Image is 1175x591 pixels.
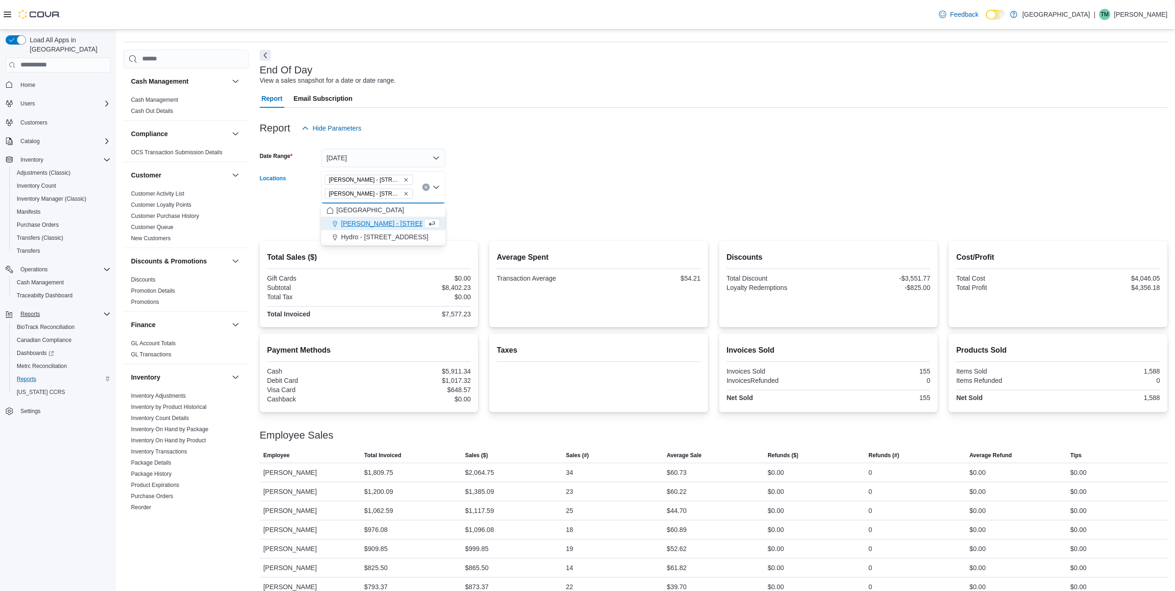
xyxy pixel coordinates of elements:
[17,79,111,91] span: Home
[260,501,361,520] div: [PERSON_NAME]
[830,394,930,401] div: 155
[497,345,701,356] h2: Taxes
[768,505,784,516] div: $0.00
[566,486,573,497] div: 23
[970,524,986,535] div: $0.00
[9,373,114,386] button: Reports
[260,520,361,539] div: [PERSON_NAME]
[17,309,111,320] span: Reports
[341,232,428,242] span: Hydro - [STREET_ADDRESS]
[17,292,72,299] span: Traceabilty Dashboard
[970,486,986,497] div: $0.00
[17,98,111,109] span: Users
[230,256,241,267] button: Discounts & Promotions
[9,166,114,179] button: Adjustments (Classic)
[131,392,186,400] span: Inventory Adjustments
[17,136,111,147] span: Catalog
[20,81,35,89] span: Home
[321,204,446,244] div: Choose from the following options
[20,100,35,107] span: Users
[267,310,310,318] strong: Total Invoiced
[131,201,191,209] span: Customer Loyalty Points
[869,452,899,459] span: Refunds (#)
[17,336,72,344] span: Canadian Compliance
[13,167,111,178] span: Adjustments (Classic)
[13,322,79,333] a: BioTrack Reconciliation
[371,377,471,384] div: $1,017.32
[260,430,334,441] h3: Employee Sales
[9,334,114,347] button: Canadian Compliance
[131,276,156,283] span: Discounts
[497,252,701,263] h2: Average Spent
[364,452,401,459] span: Total Invoiced
[131,129,168,138] h3: Compliance
[260,123,290,134] h3: Report
[956,252,1160,263] h2: Cost/Profit
[9,205,114,218] button: Manifests
[17,98,39,109] button: Users
[131,492,173,500] span: Purchase Orders
[17,362,67,370] span: Metrc Reconciliation
[17,208,40,216] span: Manifests
[1070,467,1087,478] div: $0.00
[267,377,367,384] div: Debit Card
[13,232,111,243] span: Transfers (Classic)
[131,470,171,478] span: Package History
[9,347,114,360] a: Dashboards
[1070,505,1087,516] div: $0.00
[465,505,494,516] div: $1,117.59
[131,299,159,305] a: Promotions
[956,377,1056,384] div: Items Refunded
[667,505,687,516] div: $44.70
[497,275,597,282] div: Transaction Average
[19,10,60,19] img: Cova
[131,235,171,242] a: New Customers
[230,128,241,139] button: Compliance
[465,467,494,478] div: $2,064.75
[131,460,171,466] a: Package Details
[13,245,44,256] a: Transfers
[131,224,173,230] a: Customer Queue
[131,171,228,180] button: Customer
[465,452,488,459] span: Sales ($)
[1114,9,1168,20] p: [PERSON_NAME]
[131,77,228,86] button: Cash Management
[131,393,186,399] a: Inventory Adjustments
[20,310,40,318] span: Reports
[13,361,71,372] a: Metrc Reconciliation
[986,10,1005,20] input: Dark Mode
[13,348,58,359] a: Dashboards
[230,372,241,383] button: Inventory
[325,175,413,185] span: Classen - 1217 N. Classen Blvd
[13,277,111,288] span: Cash Management
[131,340,176,347] span: GL Account Totals
[2,153,114,166] button: Inventory
[667,467,687,478] div: $60.73
[17,375,36,383] span: Reports
[336,205,404,215] span: [GEOGRAPHIC_DATA]
[260,482,361,501] div: [PERSON_NAME]
[727,275,827,282] div: Total Discount
[131,212,199,220] span: Customer Purchase History
[131,202,191,208] a: Customer Loyalty Points
[17,264,111,275] span: Operations
[267,293,367,301] div: Total Tax
[13,290,76,301] a: Traceabilty Dashboard
[13,361,111,372] span: Metrc Reconciliation
[124,274,249,311] div: Discounts & Promotions
[13,219,111,230] span: Purchase Orders
[13,374,40,385] a: Reports
[2,78,114,92] button: Home
[830,377,930,384] div: 0
[20,407,40,415] span: Settings
[131,414,189,422] span: Inventory Count Details
[124,94,249,120] div: Cash Management
[1060,394,1160,401] div: 1,588
[364,505,393,516] div: $1,062.59
[2,116,114,129] button: Customers
[131,448,187,455] a: Inventory Transactions
[768,467,784,478] div: $0.00
[465,486,494,497] div: $1,385.09
[131,320,156,329] h3: Finance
